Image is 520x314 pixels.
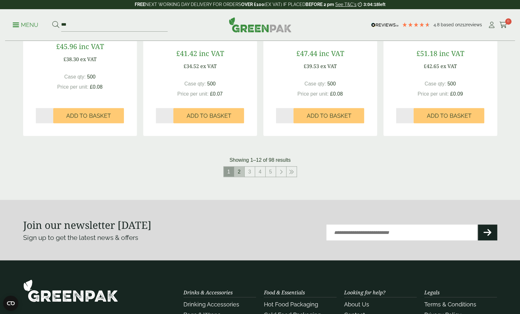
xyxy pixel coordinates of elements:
[207,81,216,86] span: 500
[229,17,292,32] img: GreenPak Supplies
[13,21,38,28] a: Menu
[63,56,79,63] span: £38.30
[79,41,104,51] span: inc VAT
[64,74,86,79] span: Case qty:
[56,41,77,51] span: £45.96
[66,112,111,119] span: Add to Basket
[450,91,463,97] span: £0.09
[499,20,507,30] a: 0
[305,2,334,7] strong: BEFORE 2 pm
[176,48,197,58] span: £41.42
[184,81,206,86] span: Case qty:
[234,166,244,177] a: 2
[199,48,224,58] span: inc VAT
[417,91,449,97] span: Price per unit:
[330,91,343,97] span: £0.08
[264,301,318,307] a: Hot Food Packaging
[319,48,344,58] span: inc VAT
[488,22,496,28] i: My Account
[173,108,244,123] button: Add to Basket
[425,81,446,86] span: Case qty:
[266,166,276,177] a: 5
[427,112,471,119] span: Add to Basket
[440,63,457,70] span: ex VAT
[505,18,511,25] span: 0
[379,2,385,7] span: left
[296,48,317,58] span: £47.44
[441,22,460,27] span: Based on
[186,112,231,119] span: Add to Basket
[447,81,456,86] span: 500
[371,23,399,27] img: REVIEWS.io
[293,108,364,123] button: Add to Basket
[57,84,88,90] span: Price per unit:
[177,91,209,97] span: Price per unit:
[414,108,484,123] button: Add to Basket
[416,48,437,58] span: £51.18
[363,2,379,7] span: 3:04:18
[53,108,124,123] button: Add to Basket
[13,21,38,29] p: Menu
[210,91,223,97] span: £0.07
[433,22,441,27] span: 4.8
[304,63,319,70] span: £39.53
[306,112,351,119] span: Add to Basket
[466,22,482,27] span: reviews
[424,301,476,307] a: Terms & Conditions
[335,2,356,7] a: See T&C's
[135,2,145,7] strong: FREE
[460,22,466,27] span: 212
[344,301,369,307] a: About Us
[305,81,326,86] span: Case qty:
[90,84,103,90] span: £0.08
[183,301,239,307] a: Drinking Accessories
[183,63,199,70] span: £34.52
[402,22,430,28] div: 4.79 Stars
[3,296,18,311] button: Open CMP widget
[439,48,464,58] span: inc VAT
[241,2,264,7] strong: OVER £100
[255,166,265,177] a: 4
[87,74,96,79] span: 500
[80,56,97,63] span: ex VAT
[229,156,291,164] p: Showing 1–12 of 98 results
[499,22,507,28] i: Cart
[424,63,439,70] span: £42.65
[245,166,255,177] a: 3
[224,166,234,177] span: 1
[297,91,329,97] span: Price per unit:
[23,218,151,231] strong: Join our newsletter [DATE]
[23,279,118,302] img: GreenPak Supplies
[327,81,336,86] span: 500
[320,63,337,70] span: ex VAT
[200,63,217,70] span: ex VAT
[23,232,236,242] p: Sign up to get the latest news & offers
